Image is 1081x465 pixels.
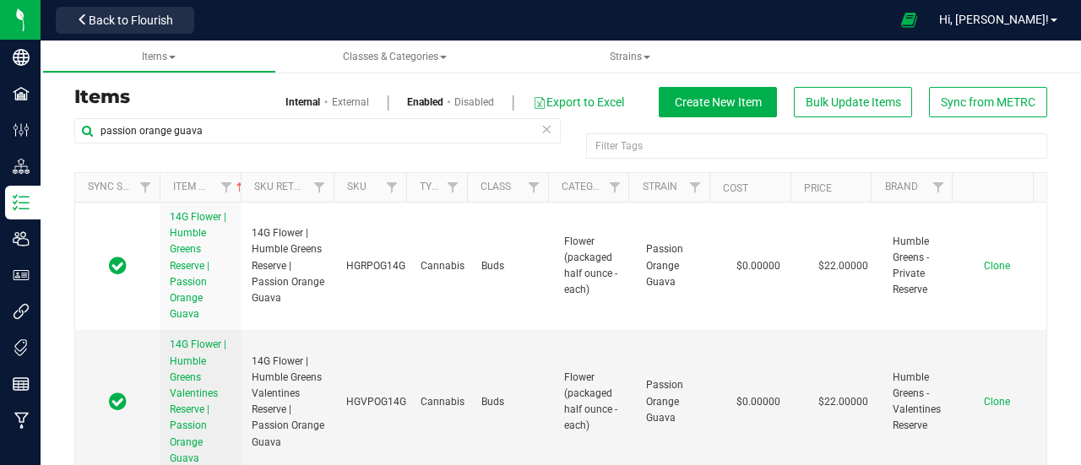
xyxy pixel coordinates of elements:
a: Internal [285,95,320,110]
span: In Sync [109,390,127,414]
span: HGVPOG14G [346,394,406,410]
a: Filter [924,173,952,202]
span: Clone [984,396,1010,408]
inline-svg: Reports [13,376,30,392]
a: Enabled [407,95,443,110]
span: Strains [610,51,650,62]
span: Open Ecommerce Menu [890,3,928,36]
a: Filter [519,173,547,202]
span: Create New Item [675,95,762,109]
a: Filter [132,173,160,202]
a: Filter [213,173,241,202]
iframe: Resource center [17,330,68,381]
a: Filter [439,173,467,202]
span: Clear [540,118,552,140]
span: 14G Flower | Humble Greens Valentines Reserve | Passion Orange Guava [170,338,226,463]
span: Cannabis [421,394,464,410]
button: Bulk Update Items [794,87,912,117]
button: Create New Item [659,87,777,117]
inline-svg: Distribution [13,158,30,175]
inline-svg: Manufacturing [13,412,30,429]
span: In Sync [109,254,127,278]
span: Sync from METRC [941,95,1035,109]
inline-svg: Inventory [13,194,30,211]
inline-svg: Company [13,49,30,66]
span: HGRPOG14G [346,258,405,274]
inline-svg: Users [13,230,30,247]
span: Buds [481,394,543,410]
a: Brand [885,181,918,192]
span: $22.00000 [810,254,877,278]
a: Category [562,181,611,192]
span: Hi, [PERSON_NAME]! [939,13,1049,26]
a: Strain [643,181,677,192]
inline-svg: Tags [13,339,30,356]
a: Filter [306,173,334,202]
span: Items [142,51,176,62]
h3: Items [74,87,548,107]
a: Clone [984,396,1027,408]
a: Type [420,181,444,192]
span: Humble Greens - Private Reserve [893,234,954,299]
span: Buds [481,258,543,274]
a: Price [804,182,832,194]
a: Filter [600,173,628,202]
a: 14G Flower | Humble Greens Reserve | Passion Orange Guava [170,209,231,322]
span: Cannabis [421,258,464,274]
span: Flower (packaged half ounce - each) [564,234,626,299]
a: Sync Status [88,181,153,192]
span: 14G Flower | Humble Greens Valentines Reserve | Passion Orange Guava [252,354,326,451]
inline-svg: User Roles [13,267,30,284]
inline-svg: Configuration [13,122,30,138]
span: $0.00000 [728,390,789,414]
input: Search Item Name, SKU Retail Name, or Part Number [74,118,561,143]
span: Bulk Update Items [806,95,901,109]
a: External [332,95,369,110]
button: Export to Excel [532,88,625,116]
a: Filter [682,173,709,202]
span: 14G Flower | Humble Greens Reserve | Passion Orange Guava [252,225,326,306]
inline-svg: Integrations [13,303,30,320]
button: Sync from METRC [929,87,1047,117]
span: 14G Flower | Humble Greens Reserve | Passion Orange Guava [170,211,226,320]
span: Passion Orange Guava [646,241,708,290]
span: Flower (packaged half ounce - each) [564,370,626,435]
span: Clone [984,260,1010,272]
a: Filter [378,173,406,202]
a: Disabled [454,95,494,110]
a: Clone [984,260,1027,272]
a: Class [481,181,511,192]
span: Back to Flourish [89,14,173,27]
a: Item Name [173,181,247,192]
a: Sku Retail Display Name [254,181,381,192]
button: Back to Flourish [56,7,194,34]
a: Cost [723,182,748,194]
inline-svg: Facilities [13,85,30,102]
span: $22.00000 [810,390,877,414]
span: $0.00000 [728,254,789,278]
span: Humble Greens - Valentines Reserve [893,370,954,435]
span: Passion Orange Guava [646,377,708,426]
a: SKU [347,181,367,192]
span: Classes & Categories [343,51,447,62]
